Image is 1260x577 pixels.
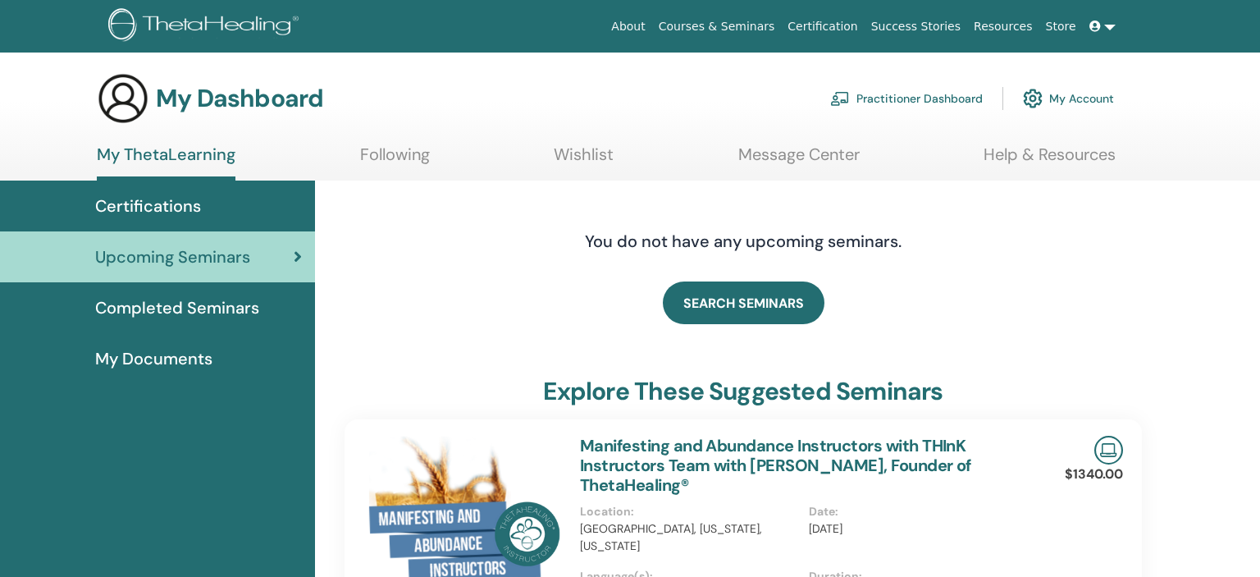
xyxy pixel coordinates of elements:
h3: My Dashboard [156,84,323,113]
p: [GEOGRAPHIC_DATA], [US_STATE], [US_STATE] [580,520,799,555]
p: Date : [809,503,1028,520]
a: Manifesting and Abundance Instructors with THInK Instructors Team with [PERSON_NAME], Founder of ... [580,435,971,496]
a: Success Stories [865,11,967,42]
a: SEARCH SEMINARS [663,282,824,324]
img: logo.png [108,8,304,45]
img: generic-user-icon.jpg [97,72,149,125]
span: Upcoming Seminars [95,245,250,269]
a: Resources [967,11,1039,42]
a: Courses & Seminars [652,11,782,42]
a: About [605,11,651,42]
span: SEARCH SEMINARS [683,295,804,312]
p: $1340.00 [1065,465,1123,484]
p: [DATE] [809,520,1028,538]
a: My ThetaLearning [97,144,235,181]
img: chalkboard-teacher.svg [830,91,850,106]
a: Wishlist [554,144,614,176]
img: cog.svg [1023,85,1043,112]
a: Following [360,144,430,176]
a: My Account [1023,80,1114,117]
a: Message Center [738,144,860,176]
span: Completed Seminars [95,295,259,320]
img: Live Online Seminar [1094,436,1123,465]
h4: You do not have any upcoming seminars. [485,231,1002,251]
span: Certifications [95,194,201,218]
p: Location : [580,503,799,520]
a: Store [1039,11,1083,42]
a: Help & Resources [984,144,1116,176]
h3: explore these suggested seminars [543,377,943,406]
a: Certification [781,11,864,42]
span: My Documents [95,346,212,371]
a: Practitioner Dashboard [830,80,983,117]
